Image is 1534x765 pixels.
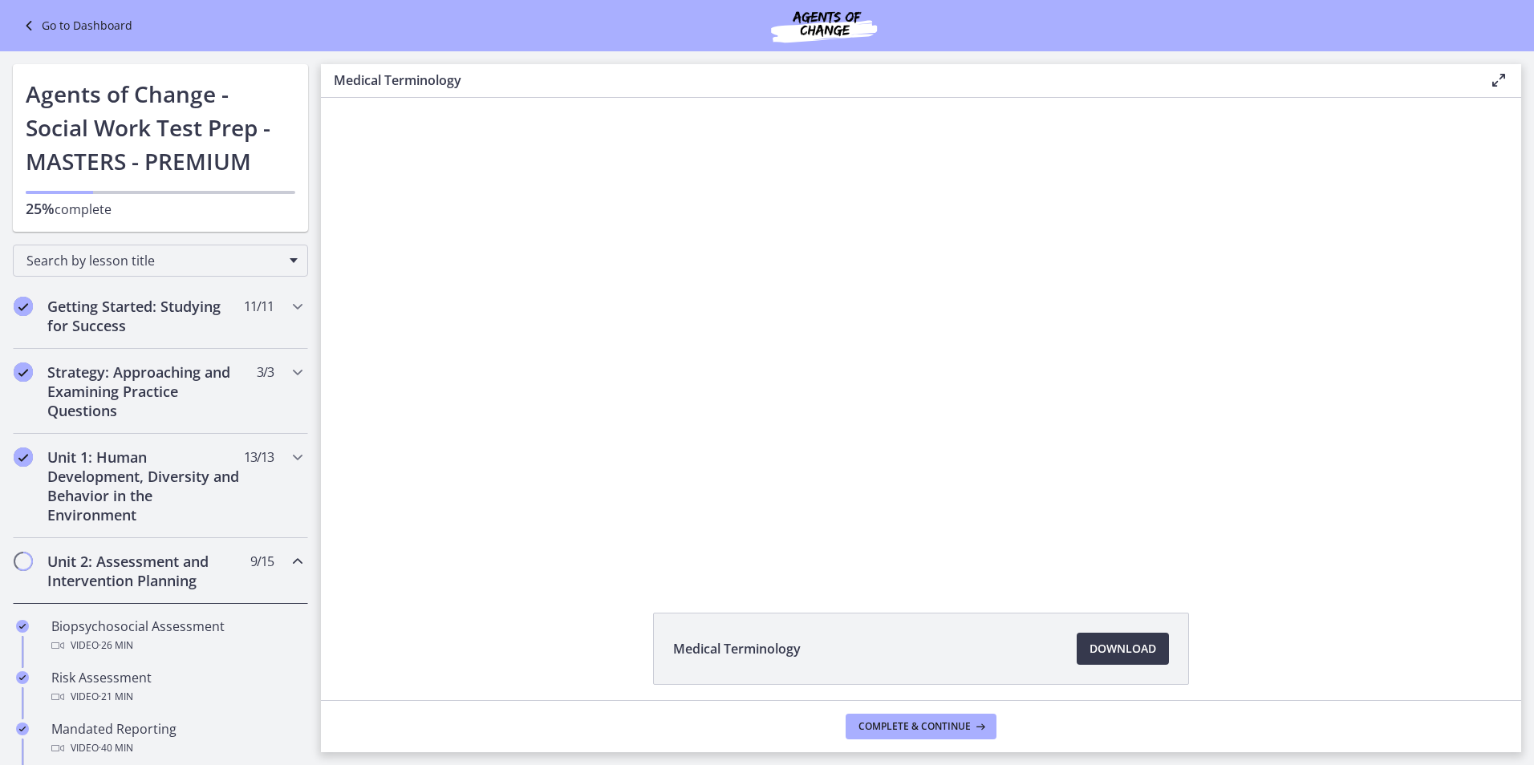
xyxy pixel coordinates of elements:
p: complete [26,199,295,219]
span: · 21 min [99,687,133,706]
div: Risk Assessment [51,668,302,706]
span: Download [1090,639,1156,658]
i: Completed [16,671,29,684]
span: 11 / 11 [244,297,274,316]
i: Completed [14,362,33,382]
h1: Agents of Change - Social Work Test Prep - MASTERS - PREMIUM [26,77,295,178]
i: Completed [14,447,33,467]
i: Completed [16,722,29,735]
a: Download [1077,633,1169,665]
button: Complete & continue [846,714,996,739]
h2: Unit 2: Assessment and Intervention Planning [47,552,243,590]
i: Completed [14,297,33,316]
h2: Strategy: Approaching and Examining Practice Questions [47,362,243,420]
div: Video [51,739,302,758]
span: 3 / 3 [257,362,274,382]
h2: Getting Started: Studying for Success [47,297,243,335]
div: Mandated Reporting [51,719,302,758]
iframe: Video Lesson [321,98,1521,576]
span: Search by lesson title [26,252,282,269]
div: Biopsychosocial Assessment [51,617,302,655]
img: Agents of Change [728,6,920,45]
span: 13 / 13 [244,447,274,467]
i: Completed [16,620,29,633]
span: · 40 min [99,739,133,758]
span: 9 / 15 [250,552,274,571]
a: Go to Dashboard [19,16,132,35]
div: Video [51,636,302,655]
h2: Unit 1: Human Development, Diversity and Behavior in the Environment [47,447,243,524]
h3: Medical Terminology [334,71,1463,90]
div: Search by lesson title [13,245,308,277]
span: Medical Terminology [673,639,801,658]
div: Video [51,687,302,706]
span: 25% [26,199,55,218]
span: Complete & continue [858,720,971,733]
span: · 26 min [99,636,133,655]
